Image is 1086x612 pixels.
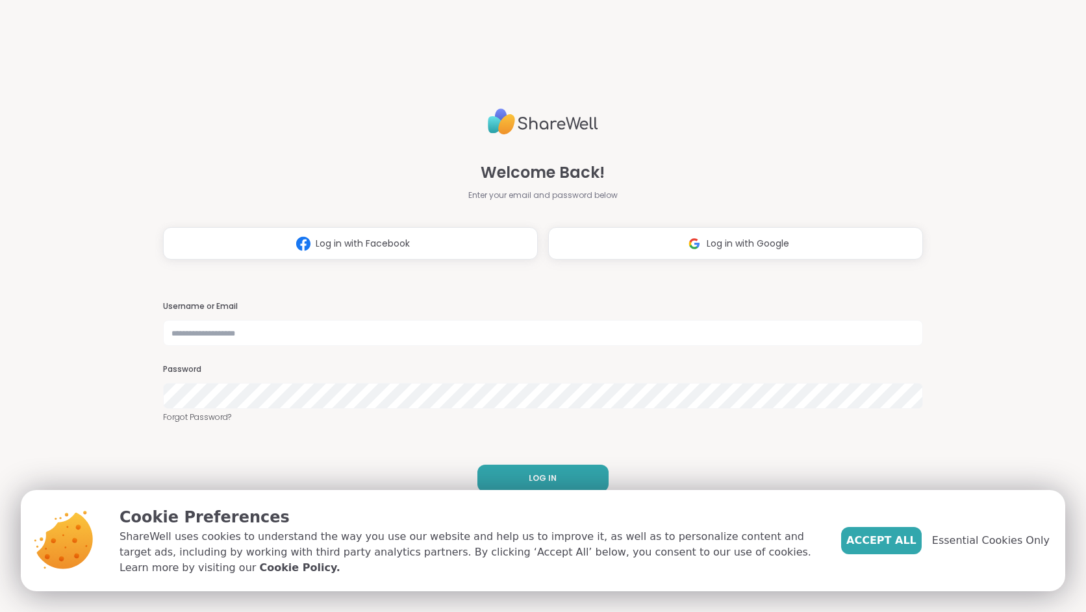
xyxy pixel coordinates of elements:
button: Accept All [841,527,922,554]
span: Welcome Back! [481,161,605,184]
button: LOG IN [477,465,609,492]
img: ShareWell Logomark [682,232,707,256]
span: Log in with Google [707,237,789,251]
img: ShareWell Logomark [291,232,316,256]
span: Log in with Facebook [316,237,410,251]
h3: Username or Email [163,301,923,312]
button: Log in with Facebook [163,227,538,260]
span: Accept All [846,533,916,548]
h3: Password [163,364,923,375]
a: Forgot Password? [163,411,923,423]
img: ShareWell Logo [488,103,598,140]
p: ShareWell uses cookies to understand the way you use our website and help us to improve it, as we... [120,529,820,576]
span: Essential Cookies Only [932,533,1050,548]
button: Log in with Google [548,227,923,260]
span: LOG IN [529,472,557,484]
p: Cookie Preferences [120,506,820,529]
a: Cookie Policy. [259,560,340,576]
span: Enter your email and password below [468,190,618,201]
